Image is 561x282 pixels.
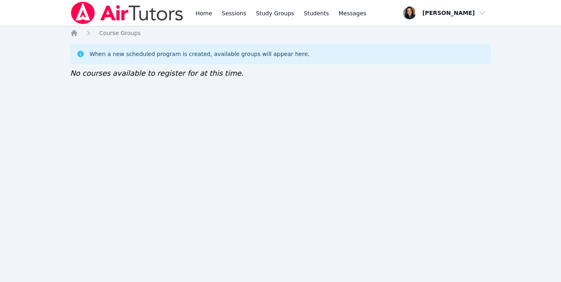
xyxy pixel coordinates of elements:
span: Course Groups [99,30,141,36]
div: When a new scheduled program is created, available groups will appear here. [89,50,310,58]
nav: Breadcrumb [70,29,491,37]
img: Air Tutors [70,2,184,24]
a: Course Groups [99,29,141,37]
span: Messages [339,9,366,17]
span: No courses available to register for at this time. [70,69,244,77]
